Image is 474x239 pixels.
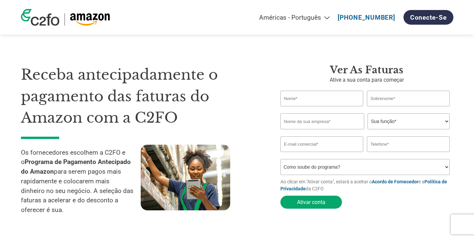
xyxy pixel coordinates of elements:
[280,130,450,134] div: Invalid company name or company name is too long
[367,153,450,156] div: Inavlid Phone Number
[368,113,450,129] select: Title/Role
[21,158,131,175] strong: Programa de Pagamento Antecipado do Amazon
[21,64,260,129] h1: Receba antecipadamente o pagamento das faturas do Amazon com a C2FO
[280,64,453,76] h3: Ver as faturas
[21,9,60,26] img: c2fo logo
[70,13,110,26] img: Amazon
[367,136,450,152] input: Telefone*
[141,145,230,210] img: supply chain worker
[280,113,364,129] input: Nome da sua empresa*
[280,76,453,84] p: Ative a sua conta para começar
[367,107,450,111] div: Invalid last name or last name is too long
[338,14,395,21] a: [PHONE_NUMBER]
[280,196,342,209] button: Ativar conta
[280,153,364,156] div: Inavlid Email Address
[280,91,364,106] input: Nome*
[21,148,141,215] p: Os fornecedores escolhem a C2FO e o para serem pagos mais rapidamente e colocarem mais dinheiro n...
[280,178,453,192] p: Ao clicar em "Ativar conta", estará a aceitar o e a da C2FO
[372,179,418,184] a: Acordo de Fornecedor
[403,10,453,25] a: Conecte-se
[367,91,450,106] input: Sobrenome*
[280,136,364,152] input: Invalid Email format
[280,107,364,111] div: Invalid first name or first name is too long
